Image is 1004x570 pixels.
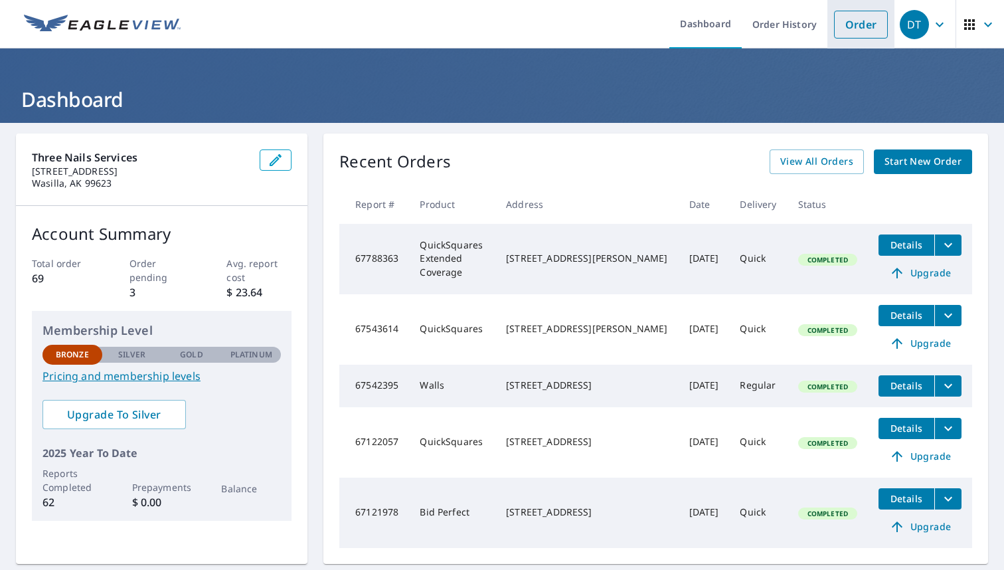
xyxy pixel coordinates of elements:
[934,235,962,256] button: filesDropdownBtn-67788363
[16,86,988,113] h1: Dashboard
[879,305,934,326] button: detailsBtn-67543614
[729,294,787,365] td: Quick
[934,418,962,439] button: filesDropdownBtn-67122057
[729,478,787,548] td: Quick
[679,407,730,478] td: [DATE]
[799,382,856,391] span: Completed
[180,349,203,361] p: Gold
[886,519,954,535] span: Upgrade
[934,488,962,510] button: filesDropdownBtn-67121978
[884,153,962,170] span: Start New Order
[886,265,954,281] span: Upgrade
[42,494,102,510] p: 62
[506,252,667,265] div: [STREET_ADDRESS][PERSON_NAME]
[799,326,856,335] span: Completed
[729,224,787,294] td: Quick
[495,185,678,224] th: Address
[900,10,929,39] div: DT
[780,153,853,170] span: View All Orders
[886,238,926,251] span: Details
[879,488,934,510] button: detailsBtn-67121978
[679,365,730,407] td: [DATE]
[506,435,667,448] div: [STREET_ADDRESS]
[679,185,730,224] th: Date
[24,15,181,35] img: EV Logo
[409,407,495,478] td: QuickSquares
[339,185,409,224] th: Report #
[886,309,926,322] span: Details
[770,149,864,174] a: View All Orders
[409,224,495,294] td: QuickSquares Extended Coverage
[339,365,409,407] td: 67542395
[230,349,272,361] p: Platinum
[132,480,192,494] p: Prepayments
[729,365,787,407] td: Regular
[56,349,89,361] p: Bronze
[934,375,962,397] button: filesDropdownBtn-67542395
[729,407,787,478] td: Quick
[886,379,926,392] span: Details
[339,224,409,294] td: 67788363
[409,294,495,365] td: QuickSquares
[32,149,249,165] p: Three Nails Services
[53,407,175,422] span: Upgrade To Silver
[42,466,102,494] p: Reports Completed
[799,509,856,518] span: Completed
[879,235,934,256] button: detailsBtn-67788363
[874,149,972,174] a: Start New Order
[339,294,409,365] td: 67543614
[118,349,146,361] p: Silver
[339,478,409,548] td: 67121978
[886,492,926,505] span: Details
[879,446,962,467] a: Upgrade
[799,438,856,448] span: Completed
[221,482,281,496] p: Balance
[879,375,934,397] button: detailsBtn-67542395
[42,368,281,384] a: Pricing and membership levels
[129,256,195,284] p: Order pending
[129,284,195,300] p: 3
[32,270,97,286] p: 69
[506,506,667,519] div: [STREET_ADDRESS]
[729,185,787,224] th: Delivery
[32,177,249,189] p: Wasilla, AK 99623
[679,478,730,548] td: [DATE]
[339,407,409,478] td: 67122057
[506,379,667,392] div: [STREET_ADDRESS]
[42,445,281,461] p: 2025 Year To Date
[886,335,954,351] span: Upgrade
[879,418,934,439] button: detailsBtn-67122057
[339,149,451,174] p: Recent Orders
[32,256,97,270] p: Total order
[132,494,192,510] p: $ 0.00
[42,322,281,339] p: Membership Level
[788,185,868,224] th: Status
[679,294,730,365] td: [DATE]
[506,322,667,335] div: [STREET_ADDRESS][PERSON_NAME]
[834,11,888,39] a: Order
[799,255,856,264] span: Completed
[42,400,186,429] a: Upgrade To Silver
[409,478,495,548] td: Bid Perfect
[409,185,495,224] th: Product
[886,422,926,434] span: Details
[409,365,495,407] td: Walls
[226,284,292,300] p: $ 23.64
[226,256,292,284] p: Avg. report cost
[879,262,962,284] a: Upgrade
[679,224,730,294] td: [DATE]
[879,516,962,537] a: Upgrade
[934,305,962,326] button: filesDropdownBtn-67543614
[879,333,962,354] a: Upgrade
[886,448,954,464] span: Upgrade
[32,222,292,246] p: Account Summary
[32,165,249,177] p: [STREET_ADDRESS]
